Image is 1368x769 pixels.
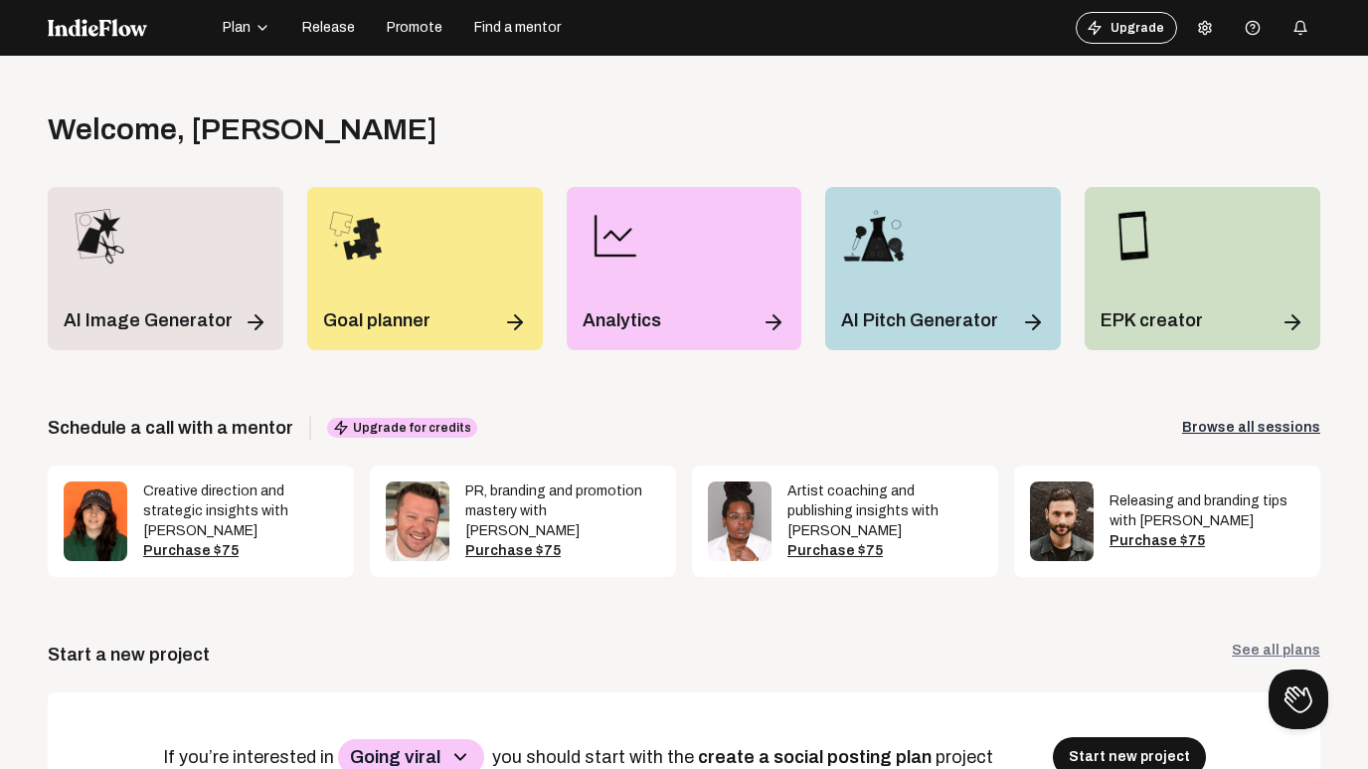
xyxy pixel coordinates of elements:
[1110,491,1304,531] div: Releasing and branding tips with [PERSON_NAME]
[143,481,338,541] div: Creative direction and strategic insights with [PERSON_NAME]
[302,18,355,38] span: Release
[698,747,936,767] span: create a social posting plan
[936,747,997,767] span: project
[1269,670,1328,729] iframe: Toggle Customer Support
[841,203,907,269] img: pitch_wizard_icon.png
[163,747,338,767] span: If you’re interested in
[841,306,998,334] p: AI Pitch Generator
[462,12,573,44] button: Find a mentor
[48,641,210,669] div: Start a new project
[492,747,698,767] span: you should start with the
[1101,203,1166,269] img: epk_icon.png
[211,12,282,44] button: Plan
[177,113,437,145] span: , [PERSON_NAME]
[48,19,147,37] img: indieflow-logo-white.svg
[583,203,648,269] img: line-chart.png
[323,306,430,334] p: Goal planner
[323,203,389,269] img: goal_planner_icon.png
[787,481,982,541] div: Artist coaching and publishing insights with [PERSON_NAME]
[1110,531,1304,551] div: Purchase $75
[48,111,437,147] div: Welcome
[474,18,561,38] span: Find a mentor
[64,203,129,269] img: merch_designer_icon.png
[1232,641,1320,669] a: See all plans
[327,418,477,438] span: Upgrade for credits
[223,18,251,38] span: Plan
[64,306,233,334] p: AI Image Generator
[465,541,660,561] div: Purchase $75
[387,18,442,38] span: Promote
[375,12,454,44] button: Promote
[1182,418,1320,438] a: Browse all sessions
[465,481,660,541] div: PR, branding and promotion mastery with [PERSON_NAME]
[48,414,293,442] span: Schedule a call with a mentor
[1076,12,1177,44] button: Upgrade
[1101,306,1203,334] p: EPK creator
[143,541,338,561] div: Purchase $75
[290,12,367,44] button: Release
[787,541,982,561] div: Purchase $75
[583,306,661,334] p: Analytics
